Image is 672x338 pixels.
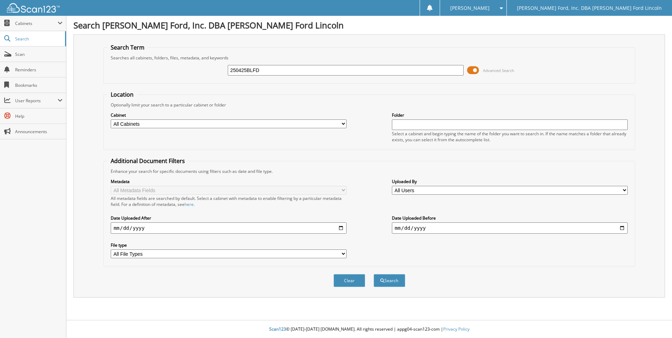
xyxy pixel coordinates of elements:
[15,36,62,42] span: Search
[107,168,631,174] div: Enhance your search for specific documents using filters such as date and file type.
[111,242,347,248] label: File type
[111,195,347,207] div: All metadata fields are searched by default. Select a cabinet with metadata to enable filtering b...
[111,215,347,221] label: Date Uploaded After
[107,44,148,51] legend: Search Term
[392,112,628,118] label: Folder
[15,129,63,135] span: Announcements
[15,67,63,73] span: Reminders
[111,178,347,184] label: Metadata
[15,51,63,57] span: Scan
[66,321,672,338] div: © [DATE]-[DATE] [DOMAIN_NAME]. All rights reserved | appg04-scan123-com |
[107,157,188,165] legend: Additional Document Filters
[450,6,490,10] span: [PERSON_NAME]
[107,55,631,61] div: Searches all cabinets, folders, files, metadata, and keywords
[73,19,665,31] h1: Search [PERSON_NAME] Ford, Inc. DBA [PERSON_NAME] Ford Lincoln
[15,98,58,104] span: User Reports
[15,20,58,26] span: Cabinets
[15,113,63,119] span: Help
[392,222,628,234] input: end
[392,178,628,184] label: Uploaded By
[7,3,60,13] img: scan123-logo-white.svg
[392,215,628,221] label: Date Uploaded Before
[107,102,631,108] div: Optionally limit your search to a particular cabinet or folder
[334,274,365,287] button: Clear
[374,274,405,287] button: Search
[15,82,63,88] span: Bookmarks
[443,326,470,332] a: Privacy Policy
[269,326,286,332] span: Scan123
[185,201,194,207] a: here
[517,6,662,10] span: [PERSON_NAME] Ford, Inc. DBA [PERSON_NAME] Ford Lincoln
[111,112,347,118] label: Cabinet
[107,91,137,98] legend: Location
[483,68,514,73] span: Advanced Search
[392,131,628,143] div: Select a cabinet and begin typing the name of the folder you want to search in. If the name match...
[111,222,347,234] input: start
[637,304,672,338] iframe: Chat Widget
